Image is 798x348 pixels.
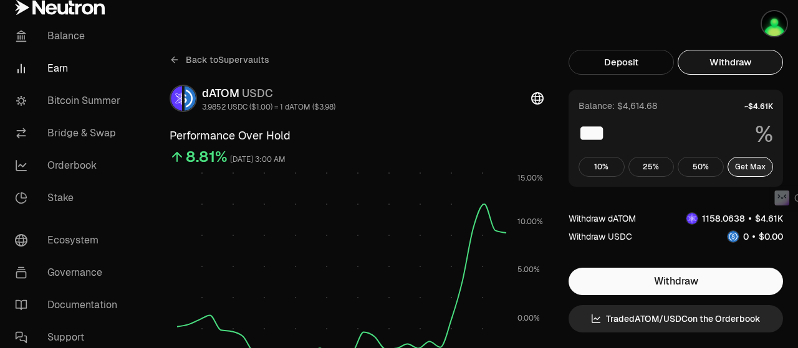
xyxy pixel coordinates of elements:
[186,147,228,167] div: 8.81%
[170,127,544,144] h3: Performance Over Hold
[5,256,135,289] a: Governance
[569,50,674,75] button: Deposit
[569,212,636,225] div: Withdraw dATOM
[686,213,698,224] img: dATOM Logo
[242,86,273,100] span: USDC
[171,86,182,111] img: dATOM Logo
[579,100,657,112] div: Balance: $4,614.68
[202,102,335,112] div: 3.9852 USDC ($1.00) = 1 dATOM ($3.98)
[230,153,286,167] div: [DATE] 3:00 AM
[569,305,783,332] a: TradedATOM/USDCon the Orderbook
[762,11,787,36] img: Kycka wallet
[185,86,196,111] img: USDC Logo
[755,122,773,147] span: %
[517,265,540,275] tspan: 5.00%
[517,217,543,227] tspan: 10.00%
[5,20,135,52] a: Balance
[5,224,135,256] a: Ecosystem
[569,268,783,295] button: Withdraw
[186,54,269,66] span: Back to Supervaults
[5,289,135,321] a: Documentation
[5,117,135,149] a: Bridge & Swap
[728,157,774,177] button: Get Max
[569,230,632,243] div: Withdraw USDC
[202,85,335,102] div: dATOM
[5,52,135,85] a: Earn
[517,313,540,323] tspan: 0.00%
[170,50,269,70] a: Back toSupervaults
[5,182,135,214] a: Stake
[579,157,625,177] button: 10%
[678,50,783,75] button: Withdraw
[628,157,675,177] button: 25%
[517,173,543,183] tspan: 15.00%
[678,157,724,177] button: 50%
[5,149,135,182] a: Orderbook
[5,85,135,117] a: Bitcoin Summer
[728,231,739,242] img: USDC Logo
